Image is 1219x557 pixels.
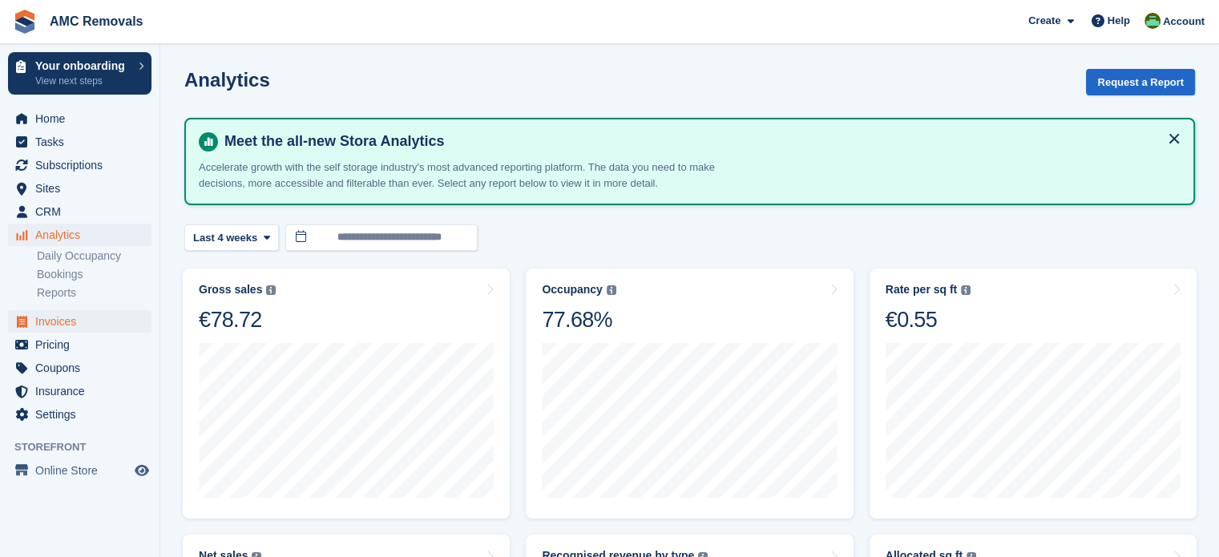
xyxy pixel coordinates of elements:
span: Subscriptions [35,154,131,176]
a: Reports [37,285,151,301]
div: Rate per sq ft [886,283,957,297]
div: Gross sales [199,283,262,297]
span: CRM [35,200,131,223]
img: icon-info-grey-7440780725fd019a000dd9b08b2336e03edf1995a4989e88bcd33f0948082b44.svg [961,285,971,295]
img: icon-info-grey-7440780725fd019a000dd9b08b2336e03edf1995a4989e88bcd33f0948082b44.svg [266,285,276,295]
a: menu [8,380,151,402]
div: €78.72 [199,306,276,333]
span: Tasks [35,131,131,153]
div: €0.55 [886,306,971,333]
a: menu [8,357,151,379]
a: Your onboarding View next steps [8,52,151,95]
a: menu [8,459,151,482]
span: Create [1028,13,1060,29]
p: Your onboarding [35,60,131,71]
p: Accelerate growth with the self storage industry's most advanced reporting platform. The data you... [199,159,760,191]
a: Daily Occupancy [37,248,151,264]
img: icon-info-grey-7440780725fd019a000dd9b08b2336e03edf1995a4989e88bcd33f0948082b44.svg [607,285,616,295]
span: Last 4 weeks [193,230,257,246]
img: Kayleigh Deegan [1144,13,1160,29]
span: Settings [35,403,131,426]
span: Insurance [35,380,131,402]
div: 77.68% [542,306,616,333]
span: Analytics [35,224,131,246]
button: Last 4 weeks [184,224,279,251]
a: menu [8,224,151,246]
h4: Meet the all-new Stora Analytics [218,132,1181,151]
a: AMC Removals [43,8,149,34]
a: Bookings [37,267,151,282]
span: Help [1108,13,1130,29]
a: menu [8,200,151,223]
div: Occupancy [542,283,602,297]
span: Storefront [14,439,159,455]
span: Invoices [35,310,131,333]
span: Coupons [35,357,131,379]
a: menu [8,310,151,333]
span: Home [35,107,131,130]
span: Sites [35,177,131,200]
a: Preview store [132,461,151,480]
span: Account [1163,14,1205,30]
img: stora-icon-8386f47178a22dfd0bd8f6a31ec36ba5ce8667c1dd55bd0f319d3a0aa187defe.svg [13,10,37,34]
a: menu [8,154,151,176]
a: menu [8,131,151,153]
span: Pricing [35,333,131,356]
a: menu [8,403,151,426]
p: View next steps [35,74,131,88]
span: Online Store [35,459,131,482]
a: menu [8,333,151,356]
a: menu [8,107,151,130]
h2: Analytics [184,69,270,91]
a: menu [8,177,151,200]
button: Request a Report [1086,69,1195,95]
